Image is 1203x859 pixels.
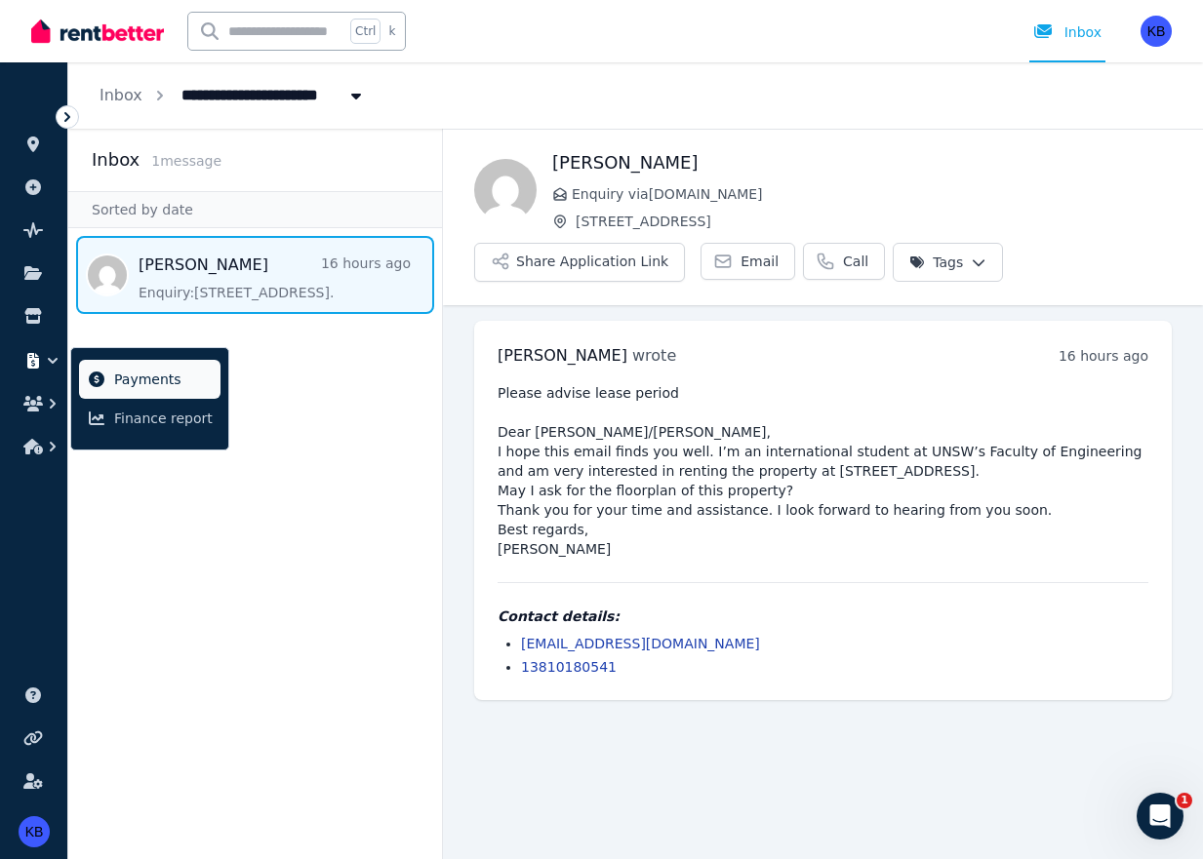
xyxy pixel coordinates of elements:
[1141,16,1172,47] img: Kevin Bock
[19,816,50,847] img: Kevin Bock
[521,659,617,675] a: 13810180541
[1137,793,1183,839] iframe: Intercom live chat
[68,62,397,129] nav: Breadcrumb
[79,360,221,399] a: Payments
[741,252,779,271] span: Email
[100,86,142,104] a: Inbox
[576,212,1172,231] span: [STREET_ADDRESS]
[474,159,537,221] img: ZIHAO ZHOU
[552,149,1172,176] h1: [PERSON_NAME]
[31,17,164,46] img: RentBetter
[114,407,213,430] span: Finance report
[388,23,395,39] span: k
[350,19,381,44] span: Ctrl
[498,606,1148,626] h4: Contact details:
[521,636,760,651] a: [EMAIL_ADDRESS][DOMAIN_NAME]
[1033,22,1102,42] div: Inbox
[1059,348,1148,364] time: 16 hours ago
[139,254,411,302] a: [PERSON_NAME]16 hours agoEnquiry:[STREET_ADDRESS].
[909,253,963,272] span: Tags
[498,383,1148,559] pre: Please advise lease period Dear [PERSON_NAME]/[PERSON_NAME], I hope this email finds you well. I’...
[79,399,221,438] a: Finance report
[68,191,442,228] div: Sorted by date
[498,346,627,365] span: [PERSON_NAME]
[572,184,1172,204] span: Enquiry via [DOMAIN_NAME]
[68,228,442,322] nav: Message list
[632,346,676,365] span: wrote
[92,146,140,174] h2: Inbox
[701,243,795,280] a: Email
[114,368,213,391] span: Payments
[803,243,885,280] a: Call
[843,252,868,271] span: Call
[1177,793,1192,808] span: 1
[893,243,1003,282] button: Tags
[474,243,685,282] button: Share Application Link
[151,153,221,169] span: 1 message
